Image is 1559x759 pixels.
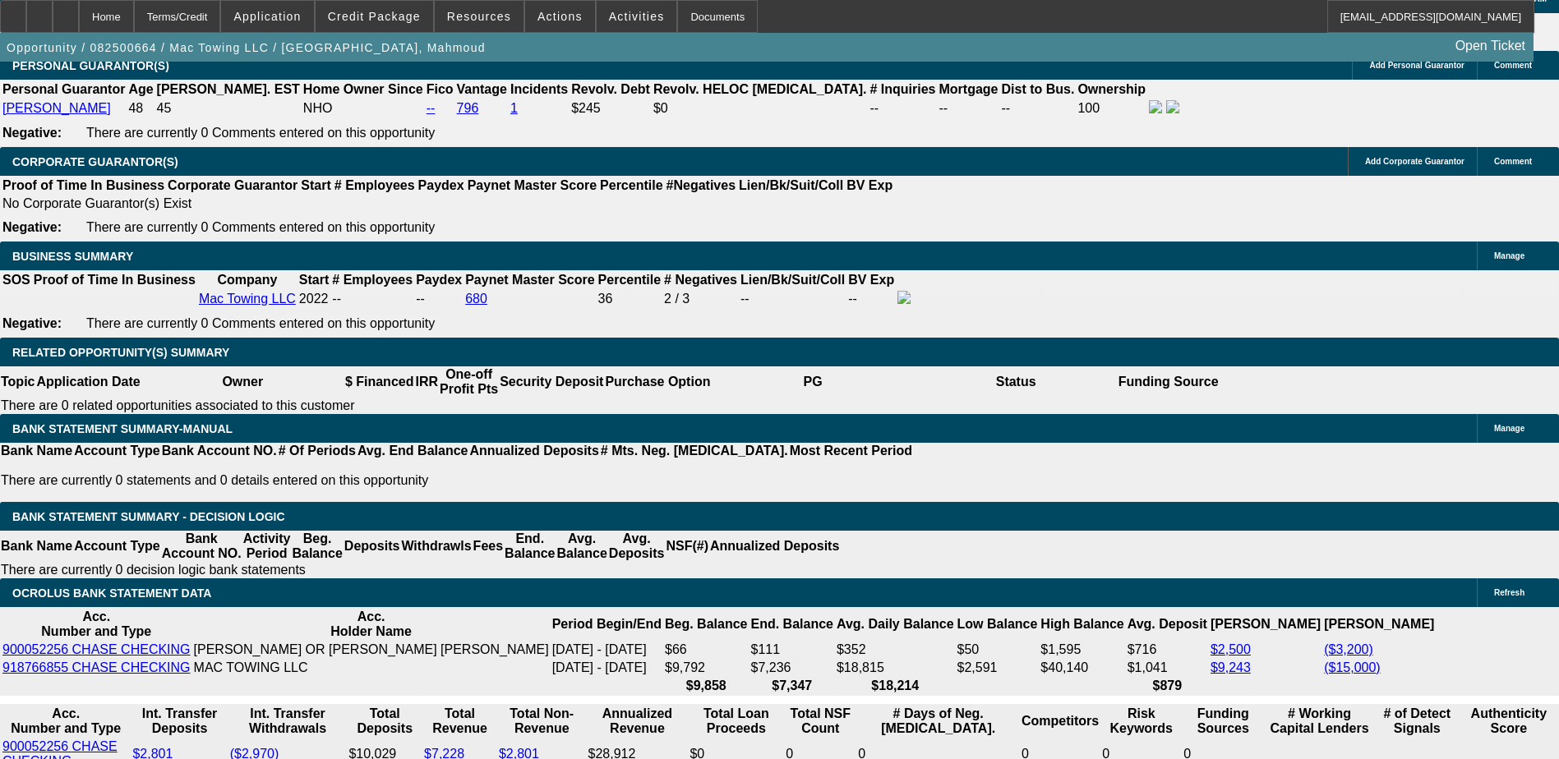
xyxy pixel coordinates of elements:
th: Beg. Balance [291,531,343,562]
th: Annualized Revenue [588,706,688,737]
td: -- [869,99,936,117]
span: Resources [447,10,511,23]
div: 36 [598,292,661,306]
b: Corporate Guarantor [168,178,298,192]
th: Proof of Time In Business [2,177,165,194]
b: Personal Guarantor [2,82,125,96]
b: BV Exp [848,273,894,287]
span: Credit Package [328,10,421,23]
th: $18,214 [836,678,955,694]
th: Risk Keywords [1101,706,1181,737]
b: Dist to Bus. [1002,82,1075,96]
b: Home Owner Since [303,82,423,96]
td: $1,041 [1127,660,1208,676]
th: Avg. End Balance [357,443,469,459]
span: There are currently 0 Comments entered on this opportunity [86,316,435,330]
th: End. Balance [504,531,556,562]
span: Opportunity / 082500664 / Mac Towing LLC / [GEOGRAPHIC_DATA], Mahmoud [7,41,486,54]
b: #Negatives [666,178,736,192]
td: $40,140 [1040,660,1124,676]
a: -- [427,101,436,115]
a: 900052256 CHASE CHECKING [2,642,191,656]
th: Funding Sources [1183,706,1263,737]
b: Percentile [598,273,661,287]
th: Annualized Deposits [468,443,599,459]
th: # Working Capital Lenders [1265,706,1374,737]
th: Withdrawls [400,531,472,562]
td: [DATE] - [DATE] [551,642,662,658]
img: linkedin-icon.png [1166,100,1179,113]
button: Resources [435,1,524,32]
th: Competitors [1021,706,1100,737]
th: $7,347 [750,678,833,694]
span: Application [233,10,301,23]
td: $9,792 [664,660,748,676]
th: Authenticity Score [1460,706,1557,737]
a: 1 [510,101,518,115]
th: # of Detect Signals [1376,706,1459,737]
th: Beg. Balance [664,609,748,640]
div: 2 / 3 [664,292,737,306]
th: IRR [414,366,439,398]
td: NHO [302,99,424,117]
th: PG [711,366,914,398]
th: Annualized Deposits [709,531,840,562]
a: $9,243 [1211,660,1251,674]
th: Avg. Balance [556,531,607,562]
th: Acc. Number and Type [2,609,191,640]
b: # Inquiries [869,82,935,96]
b: Negative: [2,220,62,234]
b: Percentile [600,178,662,192]
span: CORPORATE GUARANTOR(S) [12,155,178,168]
th: Account Type [73,531,161,562]
th: Status [915,366,1118,398]
th: Total Deposits [348,706,422,737]
th: Security Deposit [499,366,604,398]
th: Total Loan Proceeds [689,706,783,737]
th: Acc. Holder Name [193,609,550,640]
span: BANK STATEMENT SUMMARY-MANUAL [12,422,233,435]
th: Purchase Option [604,366,711,398]
td: MAC TOWING LLC [193,660,550,676]
span: BUSINESS SUMMARY [12,250,133,263]
th: # Mts. Neg. [MEDICAL_DATA]. [600,443,789,459]
th: Activity Period [242,531,292,562]
span: There are currently 0 Comments entered on this opportunity [86,126,435,140]
b: Paynet Master Score [468,178,597,192]
td: -- [847,290,895,308]
th: Low Balance [957,609,1039,640]
span: Refresh [1494,588,1524,597]
td: -- [939,99,999,117]
b: [PERSON_NAME]. EST [157,82,300,96]
b: # Employees [334,178,415,192]
span: Add Personal Guarantor [1369,61,1464,70]
span: Comment [1494,61,1532,70]
th: Most Recent Period [789,443,913,459]
td: 100 [1077,99,1146,117]
th: One-off Profit Pts [439,366,499,398]
a: Open Ticket [1449,32,1532,60]
th: Bank Account NO. [161,443,278,459]
img: facebook-icon.png [897,291,911,304]
td: $7,236 [750,660,833,676]
th: Bank Account NO. [161,531,242,562]
th: Application Date [35,366,141,398]
b: Paynet Master Score [465,273,594,287]
b: Negative: [2,126,62,140]
th: High Balance [1040,609,1124,640]
b: Vantage [457,82,507,96]
td: $66 [664,642,748,658]
b: Fico [427,82,454,96]
td: -- [740,290,846,308]
td: No Corporate Guarantor(s) Exist [2,195,900,212]
a: ($3,200) [1324,642,1373,656]
span: There are currently 0 Comments entered on this opportunity [86,220,435,234]
th: [PERSON_NAME] [1210,609,1321,640]
b: Age [128,82,153,96]
b: Lien/Bk/Suit/Coll [739,178,843,192]
td: $0 [653,99,868,117]
b: Paydex [418,178,464,192]
th: SOS [2,272,31,288]
td: 45 [156,99,301,117]
a: [PERSON_NAME] [2,101,111,115]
